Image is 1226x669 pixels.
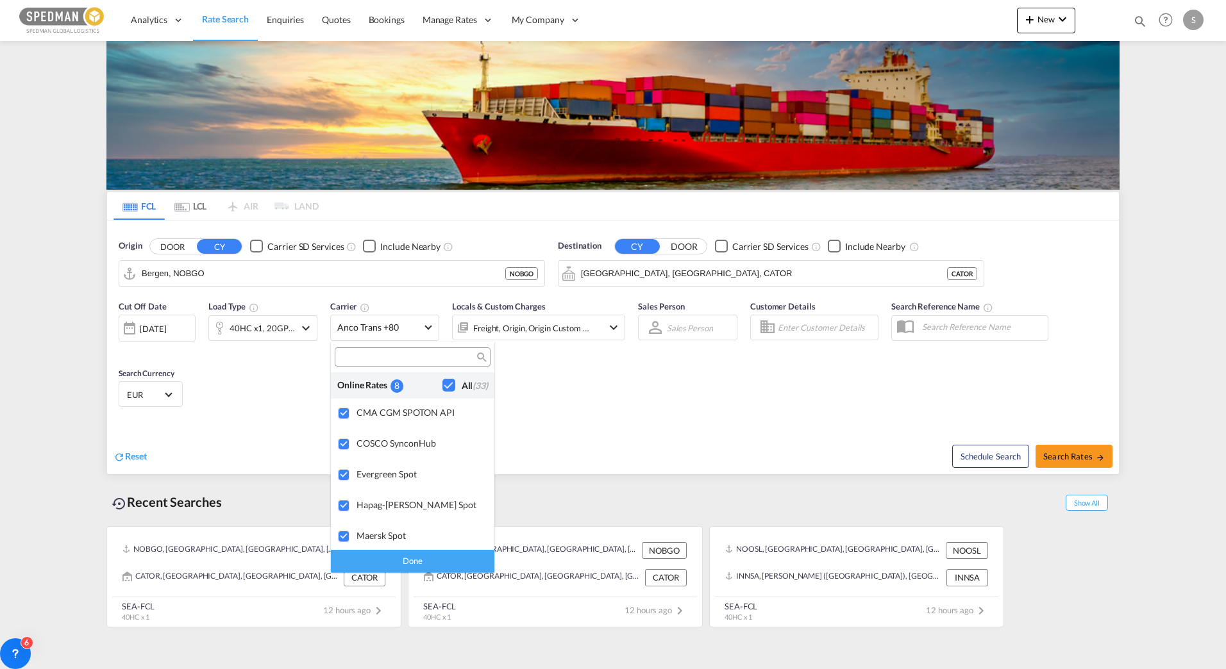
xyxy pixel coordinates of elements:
div: COSCO SynconHub [357,438,484,449]
div: Evergreen Spot [357,468,484,479]
md-icon: icon-magnify [476,352,485,362]
div: All [462,379,488,392]
span: (33) [473,380,488,391]
md-checkbox: Checkbox No Ink [442,379,488,392]
div: Hapag-Lloyd Spot [357,499,484,510]
div: Online Rates [337,379,390,392]
div: 8 [390,379,403,393]
div: CMA CGM SPOTON API [357,407,484,418]
div: Maersk Spot [357,530,484,541]
div: Done [331,550,494,572]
